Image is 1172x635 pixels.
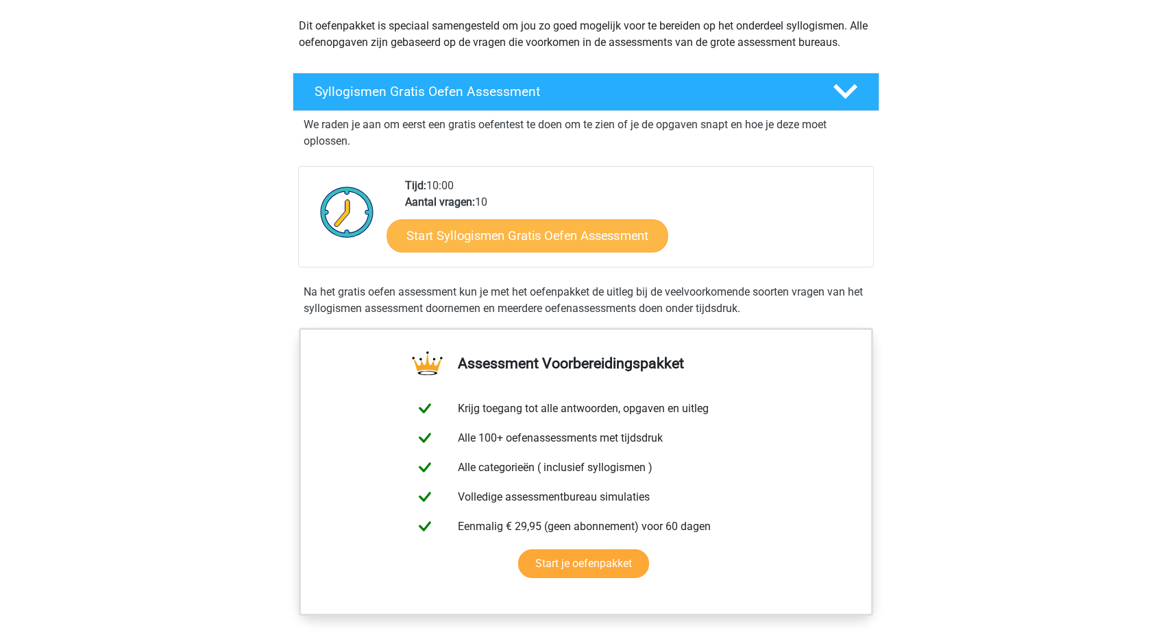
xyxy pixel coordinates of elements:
[395,178,872,267] div: 10:00 10
[299,18,873,51] p: Dit oefenpakket is speciaal samengesteld om jou zo goed mogelijk voor te bereiden op het onderdee...
[518,549,649,578] a: Start je oefenpakket
[405,195,475,208] b: Aantal vragen:
[304,117,868,149] p: We raden je aan om eerst een gratis oefentest te doen om te zien of je de opgaven snapt en hoe je...
[313,178,382,246] img: Klok
[387,219,669,252] a: Start Syllogismen Gratis Oefen Assessment
[287,73,885,111] a: Syllogismen Gratis Oefen Assessment
[405,179,426,192] b: Tijd:
[298,284,874,317] div: Na het gratis oefen assessment kun je met het oefenpakket de uitleg bij de veelvoorkomende soorte...
[315,84,811,99] h4: Syllogismen Gratis Oefen Assessment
